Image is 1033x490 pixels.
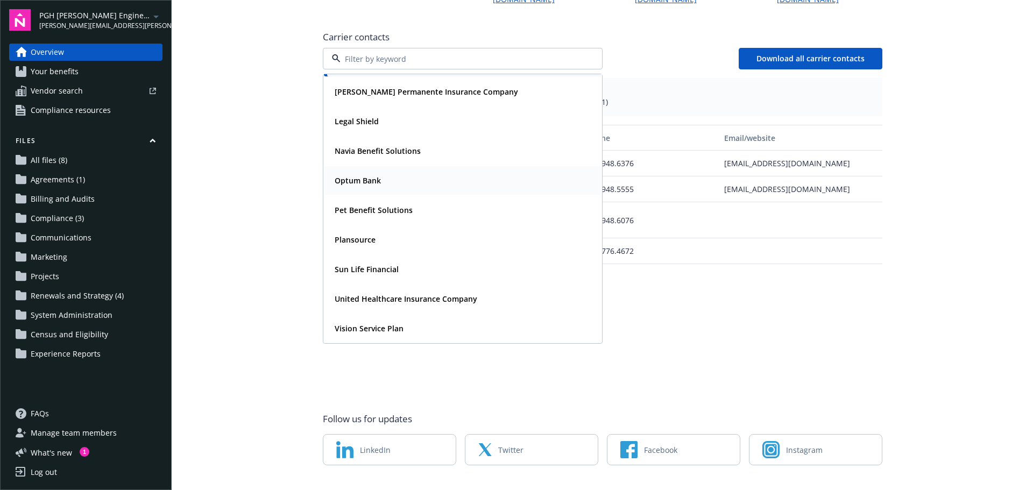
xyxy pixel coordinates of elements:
span: What ' s new [31,447,72,458]
button: Download all carrier contacts [739,48,882,69]
span: Plan types [331,87,874,96]
strong: United Healthcare Insurance Company [335,294,477,304]
input: Filter by keyword [341,53,581,65]
strong: Optum Bank [335,175,381,186]
span: PGH [PERSON_NAME] Engineering, Inc. [39,10,150,21]
span: [PERSON_NAME][EMAIL_ADDRESS][PERSON_NAME][DOMAIN_NAME] [39,21,150,31]
a: Vendor search [9,82,162,100]
span: Manage team members [31,424,117,442]
strong: Plansource [335,235,376,245]
div: 808.948.6076 [582,202,720,238]
div: Phone [586,132,716,144]
span: Experience Reports [31,345,101,363]
span: Marketing [31,248,67,266]
span: Facebook [644,444,677,456]
div: 1 [80,447,89,457]
a: Agreements (1) [9,171,162,188]
span: Follow us for updates [323,413,412,425]
a: Communications [9,229,162,246]
span: Renewals and Strategy (4) [31,287,124,304]
div: 800.776.4672 [582,238,720,264]
strong: [PERSON_NAME] Permanente Insurance Company [335,87,518,97]
a: System Administration [9,307,162,324]
button: PGH [PERSON_NAME] Engineering, Inc.[PERSON_NAME][EMAIL_ADDRESS][PERSON_NAME][DOMAIN_NAME]arrowDro... [39,9,162,31]
span: LinkedIn [360,444,391,456]
strong: Pet Benefit Solutions [335,205,413,215]
div: [EMAIL_ADDRESS][DOMAIN_NAME] [720,151,882,176]
img: navigator-logo.svg [9,9,31,31]
a: Census and Eligibility [9,326,162,343]
strong: Vision Service Plan [335,323,404,333]
span: Medical PPO - (29545-1), Medical HMO - (29545-1), [US_STATE] TDI - (29545-1) [331,96,874,108]
a: Renewals and Strategy (4) [9,287,162,304]
div: Log out [31,464,57,481]
a: All files (8) [9,152,162,169]
a: Compliance (3) [9,210,162,227]
a: Twitter [465,434,598,465]
span: Agreements (1) [31,171,85,188]
div: 808.948.5555 [582,176,720,202]
span: Compliance resources [31,102,111,119]
span: All files (8) [31,152,67,169]
div: Email/website [724,132,878,144]
button: Email/website [720,125,882,151]
span: Carrier contacts [323,31,882,44]
div: [EMAIL_ADDRESS][DOMAIN_NAME] [720,176,882,202]
span: FAQs [31,405,49,422]
button: What's new1 [9,447,89,458]
span: Overview [31,44,64,61]
a: Instagram [749,434,882,465]
div: 808.948.6376 [582,151,720,176]
strong: Legal Shield [335,116,379,126]
strong: Sun Life Financial [335,264,399,274]
span: Communications [31,229,91,246]
span: Twitter [498,444,523,456]
a: Marketing [9,248,162,266]
a: FAQs [9,405,162,422]
a: Billing and Audits [9,190,162,208]
span: Download all carrier contacts [756,53,865,63]
a: arrowDropDown [150,10,162,23]
button: Phone [582,125,720,151]
a: Manage team members [9,424,162,442]
span: Census and Eligibility [31,326,108,343]
span: Projects [31,268,59,285]
a: LinkedIn [323,434,456,465]
strong: Navia Benefit Solutions [335,146,421,156]
span: Instagram [786,444,823,456]
a: Compliance resources [9,102,162,119]
a: Experience Reports [9,345,162,363]
span: Compliance (3) [31,210,84,227]
a: Overview [9,44,162,61]
span: Your benefits [31,63,79,80]
button: Files [9,136,162,150]
span: Billing and Audits [31,190,95,208]
a: Projects [9,268,162,285]
span: System Administration [31,307,112,324]
span: Vendor search [31,82,83,100]
a: Your benefits [9,63,162,80]
a: Facebook [607,434,740,465]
